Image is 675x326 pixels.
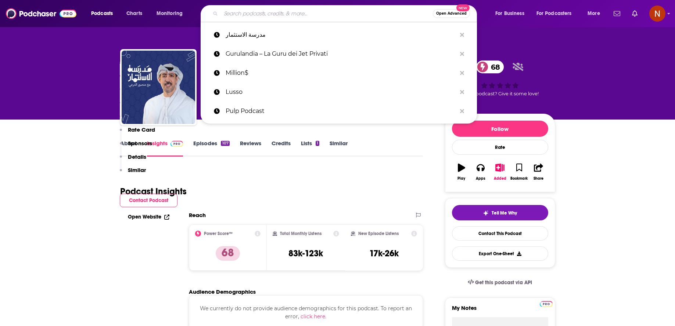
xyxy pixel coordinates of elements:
[151,8,192,19] button: open menu
[128,140,152,147] p: Sponsors
[649,6,665,22] button: Show profile menu
[629,7,640,20] a: Show notifications dropdown
[433,9,470,18] button: Open AdvancedNew
[452,246,548,261] button: Export One-Sheet
[226,25,456,44] p: مدرسة الاستثمار
[452,226,548,241] a: Contact This Podcast
[445,56,555,101] div: 68Good podcast? Give it some love!
[452,159,471,185] button: Play
[216,246,240,261] p: 68
[588,8,600,19] span: More
[91,8,113,19] span: Podcasts
[120,140,152,153] button: Sponsors
[490,8,534,19] button: open menu
[540,300,553,307] a: Pro website
[6,7,76,21] img: Podchaser - Follow, Share and Rate Podcasts
[494,176,506,181] div: Added
[483,210,489,216] img: tell me why sparkle
[649,6,665,22] img: User Profile
[122,51,195,124] img: مدرسة الاستثمار
[462,274,538,292] a: Get this podcast via API
[452,205,548,220] button: tell me why sparkleTell Me Why
[582,8,609,19] button: open menu
[128,153,146,160] p: Details
[226,63,456,83] p: Million$
[201,25,477,44] a: مدرسة الاستثمار
[358,231,399,236] h2: New Episode Listens
[193,140,229,157] a: Episodes107
[288,248,323,259] h3: 83k-123k
[120,166,146,180] button: Similar
[330,140,348,157] a: Similar
[128,214,169,220] a: Open Website
[369,248,399,259] h3: 17k-26k
[475,279,532,286] span: Get this podcast via API
[226,102,456,121] p: Pulp Podcast
[189,212,206,219] h2: Reach
[476,176,485,181] div: Apps
[611,7,623,20] a: Show notifications dropdown
[532,8,582,19] button: open menu
[221,8,433,19] input: Search podcasts, credits, & more...
[456,4,470,11] span: New
[240,140,261,157] a: Reviews
[495,8,524,19] span: For Business
[484,61,504,73] span: 68
[457,176,465,181] div: Play
[536,8,572,19] span: For Podcasters
[120,153,146,167] button: Details
[452,304,548,317] label: My Notes
[301,140,319,157] a: Lists1
[201,63,477,83] a: Million$
[226,44,456,63] p: Gurulandia – La Guru dei Jet Privati
[122,8,147,19] a: Charts
[120,194,177,207] button: Contact Podcast
[157,8,183,19] span: Monitoring
[208,5,484,22] div: Search podcasts, credits, & more...
[204,231,233,236] h2: Power Score™
[201,102,477,121] a: Pulp Podcast
[540,301,553,307] img: Podchaser Pro
[476,61,504,73] a: 68
[529,159,548,185] button: Share
[452,140,548,155] div: Rate
[126,8,142,19] span: Charts
[272,140,291,157] a: Credits
[490,159,509,185] button: Added
[189,288,256,295] h2: Audience Demographics
[510,176,528,181] div: Bookmark
[201,44,477,63] a: Gurulandia – La Guru dei Jet Privati
[201,83,477,102] a: Lusso
[534,176,543,181] div: Share
[301,312,326,320] button: click here.
[128,166,146,173] p: Similar
[492,210,517,216] span: Tell Me Why
[221,141,229,146] div: 107
[649,6,665,22] span: Logged in as AdelNBM
[86,8,122,19] button: open menu
[280,231,322,236] h2: Total Monthly Listens
[200,305,412,320] span: We currently do not provide audience demographics for this podcast. To report an error,
[436,12,467,15] span: Open Advanced
[452,121,548,137] button: Follow
[226,83,456,102] p: Lusso
[316,141,319,146] div: 1
[510,159,529,185] button: Bookmark
[462,91,539,96] span: Good podcast? Give it some love!
[471,159,490,185] button: Apps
